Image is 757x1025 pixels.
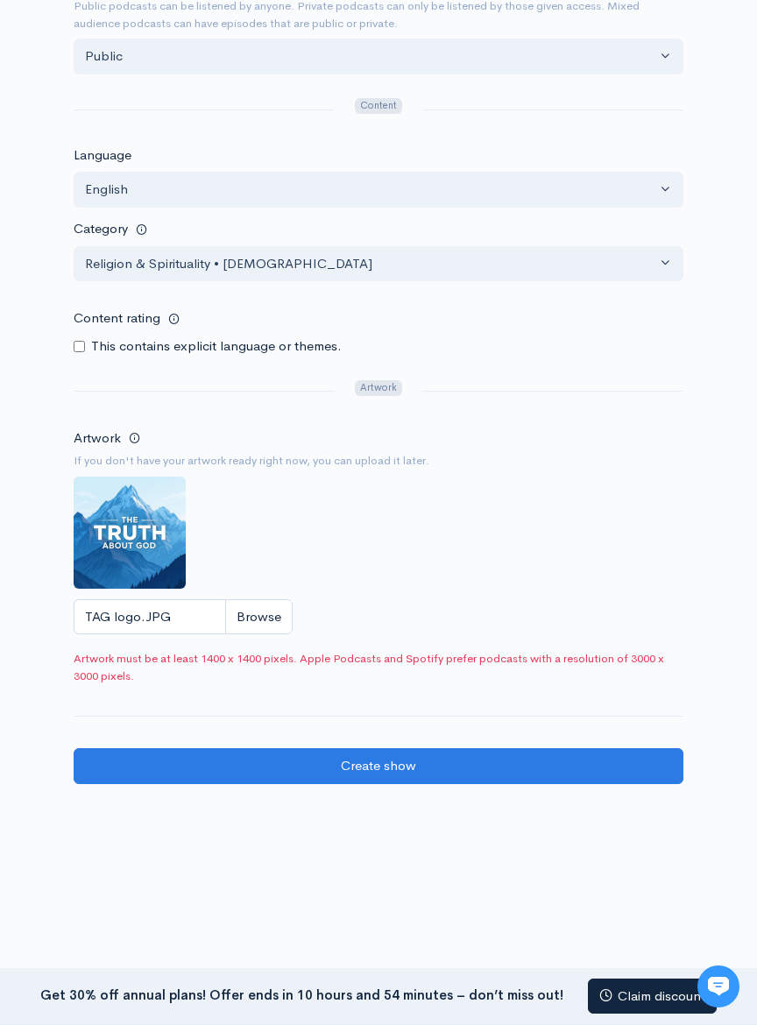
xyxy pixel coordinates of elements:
[51,329,313,364] input: Search articles
[24,300,327,322] p: Find an answer quickly
[74,145,131,166] label: Language
[74,748,683,784] input: Create show
[85,180,656,200] div: English
[91,336,342,357] label: This contains explicit language or themes.
[74,650,683,684] span: Artwork must be at least 1400 x 1400 pixels. Apple Podcasts and Spotify prefer podcasts with a re...
[355,98,401,115] span: Content
[85,46,656,67] div: Public
[113,243,210,257] span: New conversation
[74,172,683,208] button: English
[26,117,324,201] h2: Just let us know if you need anything and we'll be happy to help! 🙂
[697,965,739,1007] iframe: gist-messenger-bubble-iframe
[74,428,121,449] label: Artwork
[588,979,717,1014] a: Claim discount
[40,986,563,1002] strong: Get 30% off annual plans! Offer ends in 10 hours and 54 minutes – don’t miss out!
[85,254,656,274] div: Religion & Spirituality • [DEMOGRAPHIC_DATA]
[355,380,401,397] span: Artwork
[26,85,324,113] h1: Hi 👋
[74,452,683,470] small: If you don't have your artwork ready right now, you can upload it later.
[74,219,128,239] label: Category
[74,246,683,282] button: Religion & Spirituality • Christianity
[74,300,160,336] label: Content rating
[74,39,683,74] button: Public
[27,232,323,267] button: New conversation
